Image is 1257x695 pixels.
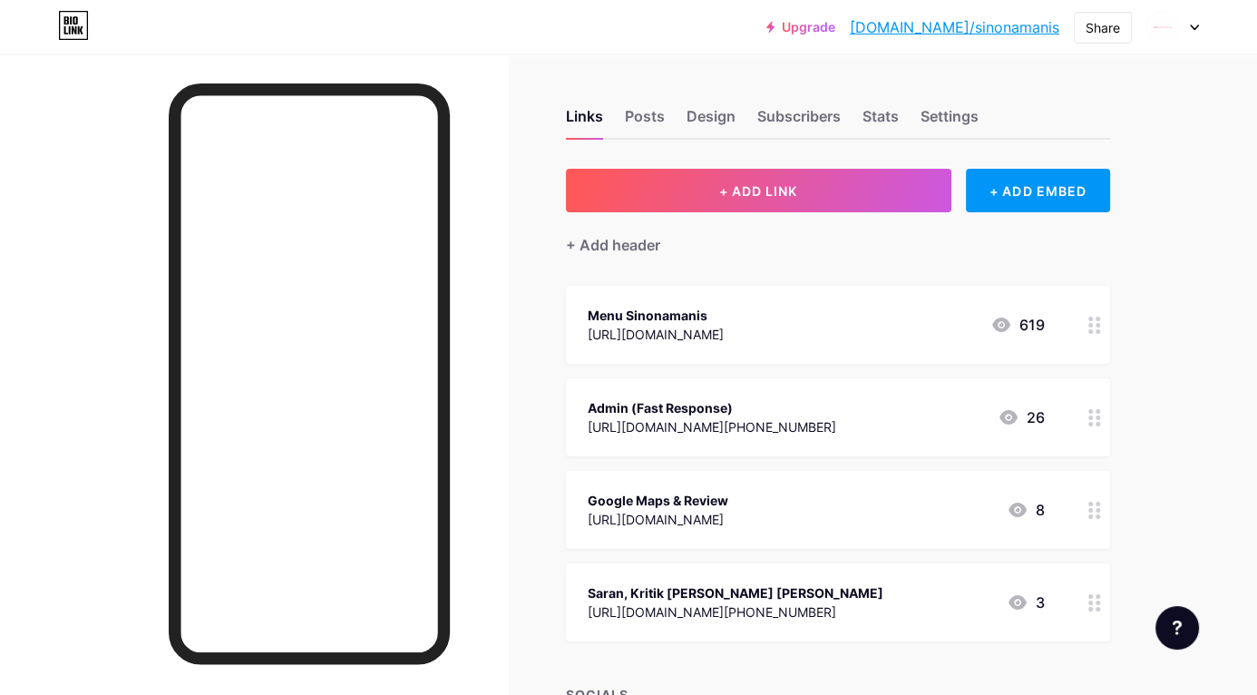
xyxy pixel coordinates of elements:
div: Google Maps & Review [588,491,728,510]
div: Settings [921,105,979,138]
div: [URL][DOMAIN_NAME][PHONE_NUMBER] [588,417,836,436]
img: sinonamanis [1145,10,1180,44]
a: Upgrade [766,20,835,34]
div: [URL][DOMAIN_NAME] [588,510,728,529]
div: Admin (Fast Response) [588,398,836,417]
div: + ADD EMBED [966,169,1110,212]
div: Saran, Kritik [PERSON_NAME] [PERSON_NAME] [588,583,883,602]
a: [DOMAIN_NAME]/sinonamanis [850,16,1059,38]
button: + ADD LINK [566,169,951,212]
div: 26 [998,406,1045,428]
div: Links [566,105,603,138]
div: [URL][DOMAIN_NAME] [588,325,724,344]
div: Share [1086,18,1120,37]
span: + ADD LINK [719,183,797,199]
div: + Add header [566,234,660,256]
div: Design [687,105,736,138]
div: Menu Sinonamanis [588,306,724,325]
div: Subscribers [757,105,841,138]
div: 8 [1007,499,1045,521]
div: 619 [990,314,1045,336]
div: [URL][DOMAIN_NAME][PHONE_NUMBER] [588,602,883,622]
div: Stats [862,105,899,138]
div: Posts [625,105,665,138]
div: 3 [1007,592,1045,613]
